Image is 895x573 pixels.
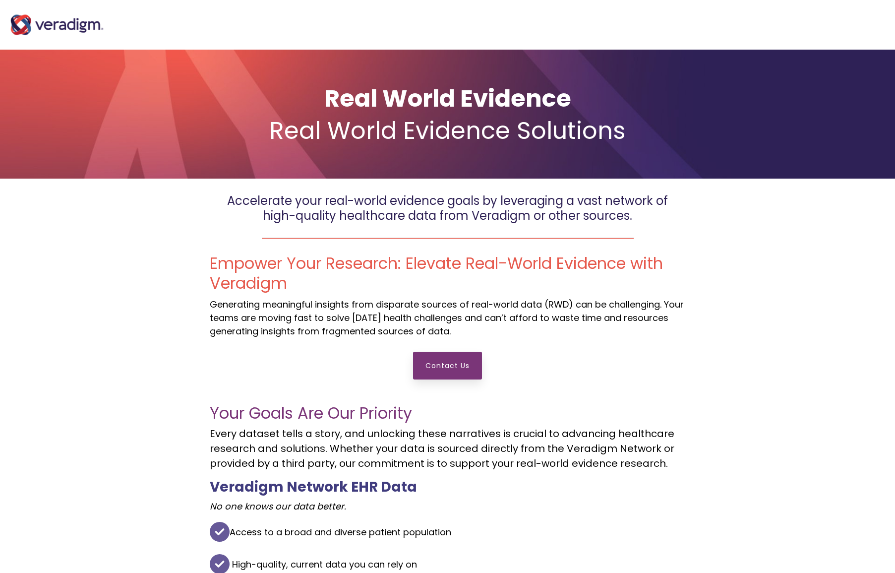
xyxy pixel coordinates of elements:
span: Empower Your Research: Elevate Real-World Evidence with Veradigm [210,252,663,294]
a: Contact Us [413,352,482,380]
p: Every dataset tells a story, and unlocking these narratives is crucial to advancing healthcare re... [210,426,686,471]
span: Real World Evidence Solutions [269,114,626,147]
img: Veradigm Logo [7,5,107,45]
span: Accelerate your real-world evidence goals by leveraging a vast network of high-quality healthcare... [227,192,668,224]
em: No one knows our data better. [210,500,346,512]
span: Access to a broad and diverse patient population [210,526,451,538]
span: Real World Evidence [324,82,571,115]
span: High-quality, current data you can rely on [232,559,417,571]
span: Veradigm Network EHR Data [210,477,417,497]
p: Generating meaningful insights from disparate sources of real-world data (RWD) can be challenging... [210,298,686,338]
span: Your Goals Are Our Priority [210,402,412,424]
